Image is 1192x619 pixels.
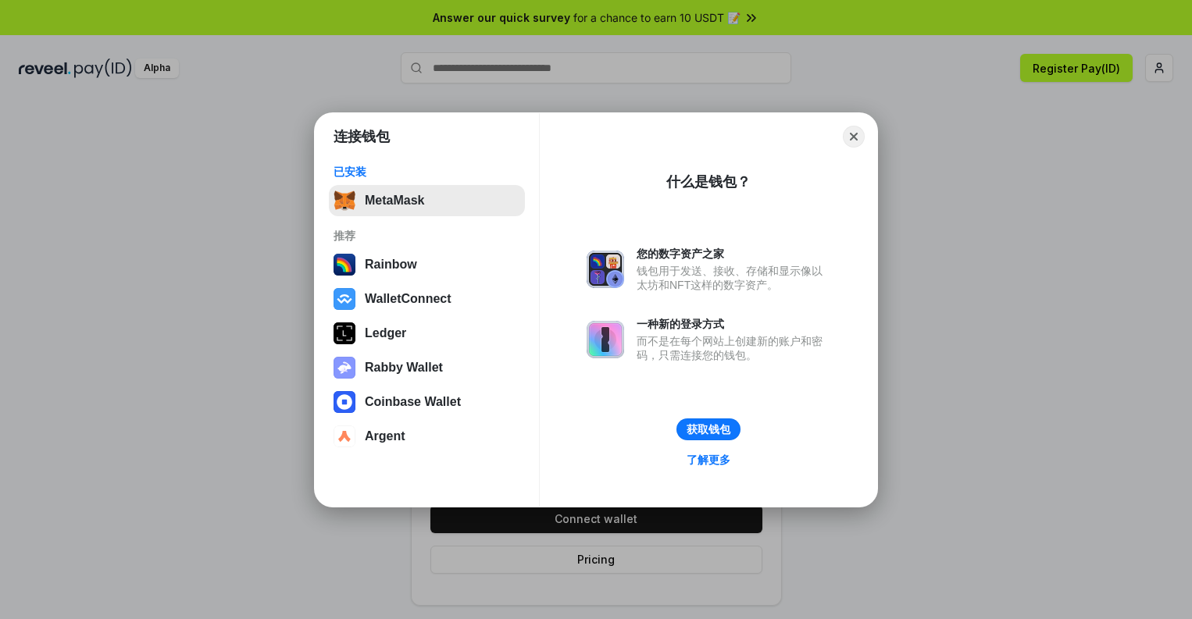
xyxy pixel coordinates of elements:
div: 推荐 [334,229,520,243]
button: Rabby Wallet [329,352,525,383]
button: MetaMask [329,185,525,216]
div: 而不是在每个网站上创建新的账户和密码，只需连接您的钱包。 [637,334,830,362]
button: Close [843,126,865,148]
button: Rainbow [329,249,525,280]
img: svg+xml,%3Csvg%20width%3D%2228%22%20height%3D%2228%22%20viewBox%3D%220%200%2028%2028%22%20fill%3D... [334,425,355,447]
div: 什么是钱包？ [666,173,751,191]
div: 钱包用于发送、接收、存储和显示像以太坊和NFT这样的数字资产。 [637,264,830,292]
div: 了解更多 [687,453,730,467]
div: 获取钱包 [687,422,730,436]
div: 您的数字资产之家 [637,247,830,261]
button: Ledger [329,318,525,349]
div: Ledger [365,326,406,340]
div: 一种新的登录方式 [637,317,830,331]
img: svg+xml,%3Csvg%20width%3D%22120%22%20height%3D%22120%22%20viewBox%3D%220%200%20120%20120%22%20fil... [334,254,355,276]
img: svg+xml,%3Csvg%20width%3D%2228%22%20height%3D%2228%22%20viewBox%3D%220%200%2028%2028%22%20fill%3D... [334,288,355,310]
button: WalletConnect [329,283,525,315]
button: Argent [329,421,525,452]
div: Rainbow [365,258,417,272]
h1: 连接钱包 [334,127,390,146]
div: Coinbase Wallet [365,395,461,409]
img: svg+xml,%3Csvg%20width%3D%2228%22%20height%3D%2228%22%20viewBox%3D%220%200%2028%2028%22%20fill%3D... [334,391,355,413]
img: svg+xml,%3Csvg%20xmlns%3D%22http%3A%2F%2Fwww.w3.org%2F2000%2Fsvg%22%20fill%3D%22none%22%20viewBox... [334,357,355,379]
a: 了解更多 [677,450,740,470]
button: 获取钱包 [676,418,741,440]
div: WalletConnect [365,292,451,306]
div: Rabby Wallet [365,361,443,375]
div: 已安装 [334,165,520,179]
img: svg+xml,%3Csvg%20xmlns%3D%22http%3A%2F%2Fwww.w3.org%2F2000%2Fsvg%22%20fill%3D%22none%22%20viewBox... [587,321,624,358]
img: svg+xml,%3Csvg%20xmlns%3D%22http%3A%2F%2Fwww.w3.org%2F2000%2Fsvg%22%20width%3D%2228%22%20height%3... [334,322,355,344]
img: svg+xml,%3Csvg%20fill%3D%22none%22%20height%3D%2233%22%20viewBox%3D%220%200%2035%2033%22%20width%... [334,190,355,212]
div: MetaMask [365,194,424,208]
button: Coinbase Wallet [329,386,525,418]
img: svg+xml,%3Csvg%20xmlns%3D%22http%3A%2F%2Fwww.w3.org%2F2000%2Fsvg%22%20fill%3D%22none%22%20viewBox... [587,251,624,288]
div: Argent [365,429,405,443]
